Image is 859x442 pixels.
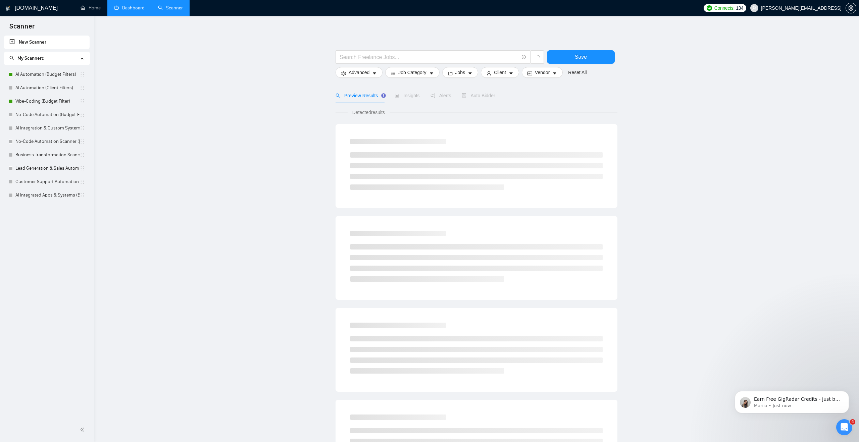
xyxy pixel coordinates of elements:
[80,166,85,171] span: holder
[4,108,90,121] li: No-Code Automation (Budget-Filters)
[846,5,856,11] span: setting
[4,21,40,36] span: Scanner
[81,5,101,11] a: homeHome
[80,72,85,77] span: holder
[535,69,550,76] span: Vendor
[522,55,526,59] span: info-circle
[4,121,90,135] li: AI Integration & Custom Systems Scanner (Ivan)
[9,56,14,60] span: search
[80,99,85,104] span: holder
[80,125,85,131] span: holder
[522,67,563,78] button: idcardVendorcaret-down
[9,55,44,61] span: My Scanners
[568,69,587,76] a: Reset All
[836,419,852,435] iframe: Intercom live chat
[736,4,743,12] span: 134
[4,188,90,202] li: AI Integrated Apps & Systems (Budget Filters)
[429,71,434,76] span: caret-down
[462,93,495,98] span: Auto Bidder
[336,67,383,78] button: settingAdvancedcaret-down
[395,93,399,98] span: area-chart
[4,36,90,49] li: New Scanner
[336,93,340,98] span: search
[348,109,390,116] span: Detected results
[509,71,513,76] span: caret-down
[6,3,10,14] img: logo
[4,135,90,148] li: No-Code Automation Scanner (Ivan)
[385,67,439,78] button: barsJob Categorycaret-down
[341,71,346,76] span: setting
[15,95,80,108] a: Vibe-Coding (Budget Filter)
[4,175,90,188] li: Customer Support Automation (Ivan)
[336,93,384,98] span: Preview Results
[481,67,519,78] button: userClientcaret-down
[372,71,377,76] span: caret-down
[752,6,757,10] span: user
[4,68,90,81] li: AI Automation (Budget Filters)
[80,192,85,198] span: holder
[431,93,435,98] span: notification
[725,377,859,424] iframe: Intercom notifications message
[398,69,426,76] span: Job Category
[431,93,451,98] span: Alerts
[15,148,80,162] a: Business Transformation Scanner ([PERSON_NAME])
[468,71,472,76] span: caret-down
[158,5,183,11] a: searchScanner
[4,148,90,162] li: Business Transformation Scanner (Ivan)
[114,5,145,11] a: dashboardDashboard
[462,93,466,98] span: robot
[395,93,419,98] span: Insights
[381,93,387,99] div: Tooltip anchor
[80,426,87,433] span: double-left
[80,179,85,184] span: holder
[575,53,587,61] span: Save
[547,50,615,64] button: Save
[4,95,90,108] li: Vibe-Coding (Budget Filter)
[15,68,80,81] a: AI Automation (Budget Filters)
[442,67,478,78] button: folderJobscaret-down
[340,53,519,61] input: Search Freelance Jobs...
[9,36,84,49] a: New Scanner
[846,3,856,13] button: setting
[15,162,80,175] a: Lead Generation & Sales Automation ([PERSON_NAME])
[534,55,540,61] span: loading
[391,71,396,76] span: bars
[80,85,85,91] span: holder
[17,55,44,61] span: My Scanners
[15,81,80,95] a: AI Automation (Client Filters)
[15,135,80,148] a: No-Code Automation Scanner ([PERSON_NAME])
[552,71,557,76] span: caret-down
[850,419,855,425] span: 4
[846,5,856,11] a: setting
[15,121,80,135] a: AI Integration & Custom Systems Scanner ([PERSON_NAME])
[15,108,80,121] a: No-Code Automation (Budget-Filters)
[4,162,90,175] li: Lead Generation & Sales Automation (Ivan)
[487,71,491,76] span: user
[15,188,80,202] a: AI Integrated Apps & Systems (Budget Filters)
[15,175,80,188] a: Customer Support Automation ([PERSON_NAME])
[707,5,712,11] img: upwork-logo.png
[349,69,369,76] span: Advanced
[714,4,735,12] span: Connects:
[4,81,90,95] li: AI Automation (Client Filters)
[455,69,465,76] span: Jobs
[80,112,85,117] span: holder
[448,71,453,76] span: folder
[80,139,85,144] span: holder
[527,71,532,76] span: idcard
[494,69,506,76] span: Client
[80,152,85,158] span: holder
